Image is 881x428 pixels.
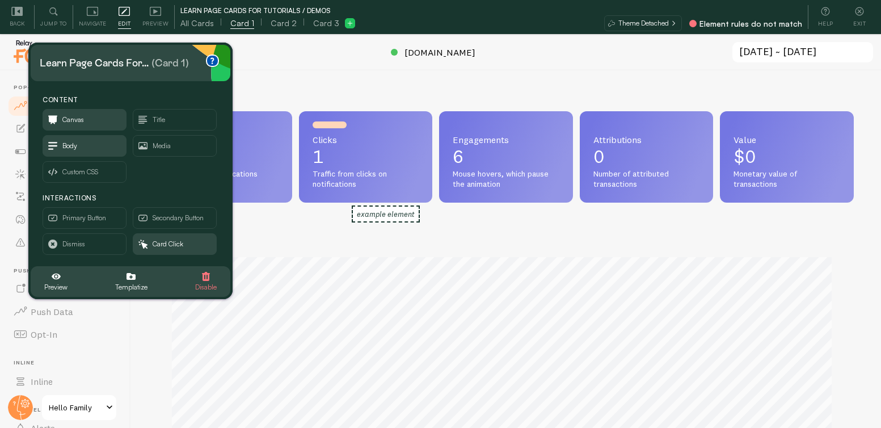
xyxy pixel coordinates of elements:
span: Push [14,267,124,275]
p: 1 [313,148,419,166]
a: Push [7,278,124,300]
p: 6 [453,148,559,166]
div: Example element to show how steps will be displayed [352,205,420,223]
span: Clicks [313,135,419,144]
span: Mouse hovers, which pause the animation [453,169,559,189]
a: Events [7,163,124,186]
span: Value [734,135,840,144]
a: Flows beta [7,186,124,208]
a: Dashboard [7,95,124,118]
a: Rules [7,231,124,254]
span: Attributions [593,135,700,144]
p: 0 [593,148,700,166]
img: fomo-relay-logo-orange.svg [12,37,69,66]
span: Inline [14,359,124,367]
a: Notifications [7,140,124,163]
span: Monetary value of transactions [734,169,840,189]
span: Traffic from clicks on notifications [313,169,419,189]
a: Opt-In [7,323,124,346]
span: Inline [31,376,53,387]
a: Inline [7,370,124,393]
span: Hello Family [49,401,103,414]
a: Push Data [7,300,124,323]
a: Theme [7,208,124,231]
span: Number of attributed transactions [593,169,700,189]
span: Push Data [31,306,73,317]
a: Hello Family [41,394,117,421]
span: Opt-In [31,329,57,340]
span: Pop-ups [14,84,124,91]
span: Engagements [453,135,559,144]
span: $0 [734,145,756,167]
a: Settings [7,118,124,140]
